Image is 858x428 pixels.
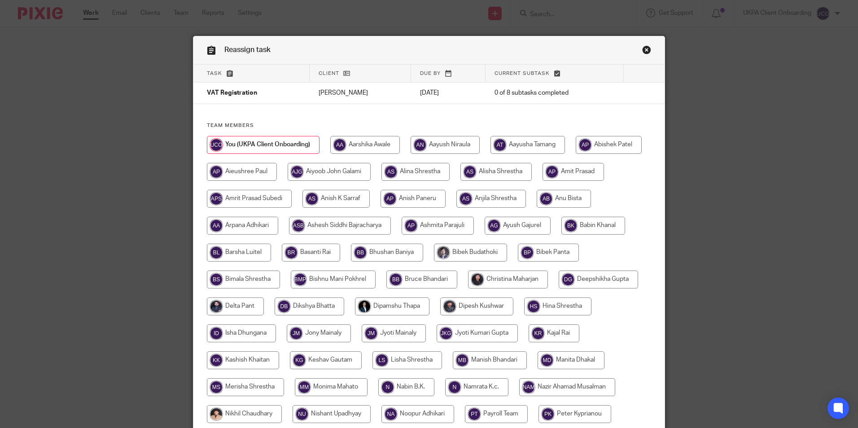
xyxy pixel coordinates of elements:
a: Close this dialog window [642,45,651,57]
span: VAT Registration [207,90,257,96]
span: Reassign task [224,46,271,53]
p: [DATE] [420,88,477,97]
span: Due by [420,71,441,76]
h4: Team members [207,122,651,129]
span: Client [319,71,339,76]
span: Task [207,71,222,76]
p: [PERSON_NAME] [319,88,402,97]
span: Current subtask [495,71,550,76]
td: 0 of 8 subtasks completed [486,83,624,104]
